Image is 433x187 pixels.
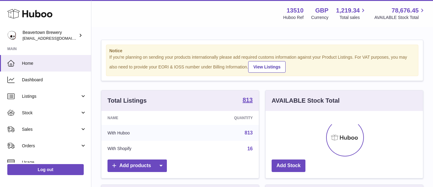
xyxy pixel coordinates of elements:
a: Log out [7,164,84,175]
span: Dashboard [22,77,86,83]
span: Home [22,61,86,66]
strong: Notice [109,48,415,54]
a: 813 [243,97,253,104]
span: 78,676.45 [392,6,419,15]
a: Add products [107,159,167,172]
strong: 13510 [287,6,304,15]
div: Currency [311,15,329,20]
div: If you're planning on sending your products internationally please add required customs informati... [109,54,415,73]
strong: 813 [243,97,253,103]
a: View Listings [248,61,286,73]
span: Usage [22,159,86,165]
td: With Huboo [101,125,186,141]
span: Sales [22,127,80,132]
a: 813 [245,130,253,135]
th: Quantity [186,111,259,125]
h3: AVAILABLE Stock Total [272,97,340,105]
td: With Shopify [101,141,186,157]
span: Total sales [340,15,367,20]
a: 16 [247,146,253,151]
span: Listings [22,94,80,99]
img: internalAdmin-13510@internal.huboo.com [7,31,16,40]
span: [EMAIL_ADDRESS][DOMAIN_NAME] [23,36,90,41]
span: AVAILABLE Stock Total [374,15,426,20]
a: Add Stock [272,159,305,172]
strong: GBP [315,6,328,15]
a: 1,219.34 Total sales [336,6,367,20]
span: Orders [22,143,80,149]
th: Name [101,111,186,125]
a: 78,676.45 AVAILABLE Stock Total [374,6,426,20]
h3: Total Listings [107,97,147,105]
div: Beavertown Brewery [23,30,77,41]
span: Stock [22,110,80,116]
span: 1,219.34 [336,6,360,15]
div: Huboo Ref [283,15,304,20]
